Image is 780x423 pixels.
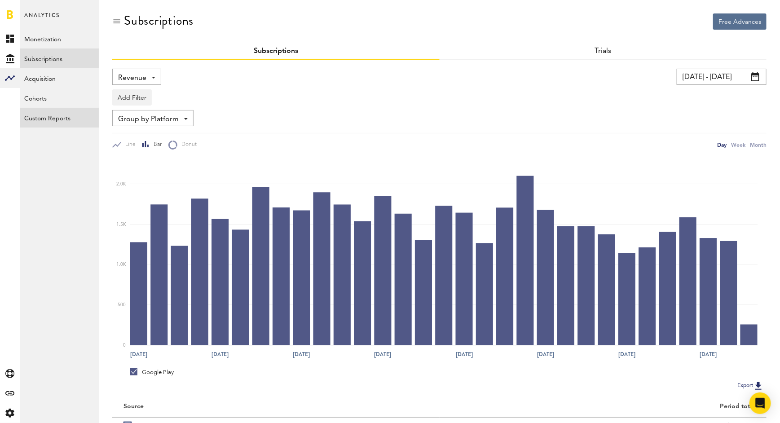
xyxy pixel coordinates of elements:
div: Day [717,140,727,150]
a: Trials [595,48,611,55]
div: Subscriptions [124,13,194,28]
div: Week [731,140,745,150]
text: 1.5K [116,222,126,227]
a: Cohorts [20,88,99,108]
div: Open Intercom Messenger [749,392,771,414]
span: Line [121,141,136,149]
a: Subscriptions [20,48,99,68]
text: [DATE] [293,350,310,358]
span: Revenue [118,70,146,86]
button: Export [735,380,767,392]
span: Support [19,6,51,14]
span: Analytics [24,10,60,29]
text: [DATE] [456,350,473,358]
div: Period total [451,403,756,410]
text: [DATE] [374,350,391,358]
text: 0 [123,343,126,348]
span: Donut [177,141,197,149]
text: 500 [118,303,126,307]
a: Subscriptions [254,48,298,55]
div: Source [123,403,144,410]
text: 2.0K [116,182,126,186]
button: Free Advances [713,13,767,30]
div: Month [750,140,767,150]
a: Acquisition [20,68,99,88]
div: Google Play [130,368,174,376]
text: [DATE] [537,350,554,358]
text: [DATE] [130,350,147,358]
text: [DATE] [700,350,717,358]
text: [DATE] [212,350,229,358]
span: Bar [150,141,162,149]
text: [DATE] [618,350,635,358]
img: Export [753,380,764,391]
a: Custom Reports [20,108,99,128]
button: Add Filter [112,89,152,106]
a: Monetization [20,29,99,48]
text: 1.0K [116,262,126,267]
span: Group by Platform [118,112,179,127]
